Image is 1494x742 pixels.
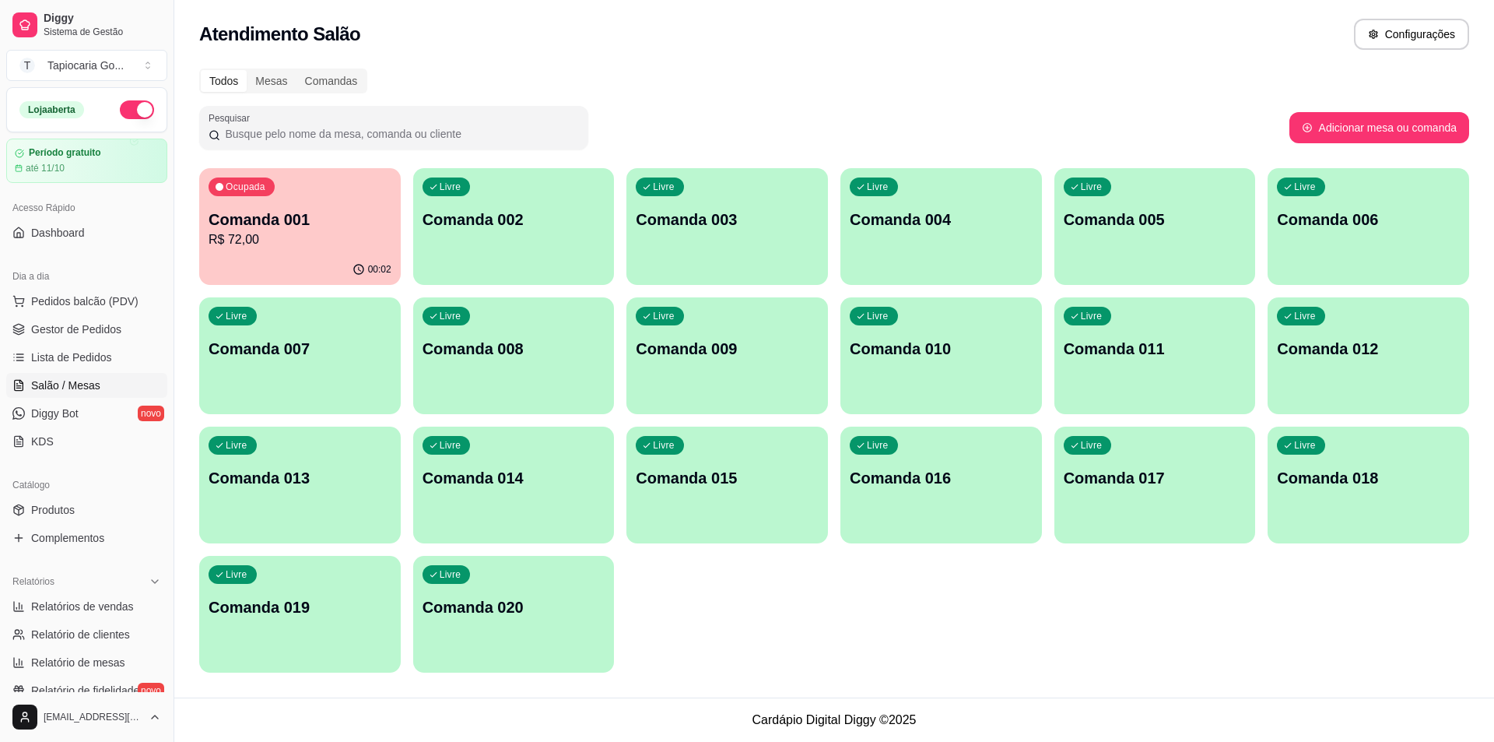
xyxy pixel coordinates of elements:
[413,297,615,414] button: LivreComanda 008
[850,338,1033,360] p: Comanda 010
[653,439,675,452] p: Livre
[226,439,247,452] p: Livre
[1054,427,1256,543] button: LivreComanda 017
[413,556,615,673] button: LivreComanda 020
[6,139,167,183] a: Período gratuitoaté 11/10
[31,294,139,309] span: Pedidos balcão (PDV)
[440,439,461,452] p: Livre
[26,162,65,174] article: até 11/10
[1294,439,1316,452] p: Livre
[1054,168,1256,285] button: LivreComanda 005
[6,498,167,522] a: Produtos
[1294,310,1316,322] p: Livre
[6,650,167,675] a: Relatório de mesas
[6,6,167,44] a: DiggySistema de Gestão
[423,467,605,489] p: Comanda 014
[440,568,461,581] p: Livre
[6,429,167,454] a: KDS
[1064,209,1247,230] p: Comanda 005
[440,310,461,322] p: Livre
[423,209,605,230] p: Comanda 002
[840,168,1042,285] button: LivreComanda 004
[6,317,167,342] a: Gestor de Pedidos
[12,575,54,588] span: Relatórios
[653,181,675,193] p: Livre
[423,338,605,360] p: Comanda 008
[31,530,104,546] span: Complementos
[44,26,161,38] span: Sistema de Gestão
[296,70,366,92] div: Comandas
[6,195,167,220] div: Acesso Rápido
[44,12,161,26] span: Diggy
[867,310,889,322] p: Livre
[47,58,124,73] div: Tapiocaria Go ...
[840,297,1042,414] button: LivreComanda 010
[199,22,360,47] h2: Atendimento Salão
[1081,310,1103,322] p: Livre
[31,378,100,393] span: Salão / Mesas
[31,322,121,337] span: Gestor de Pedidos
[423,596,605,618] p: Comanda 020
[6,526,167,550] a: Complementos
[199,297,401,414] button: LivreComanda 007
[1354,19,1469,50] button: Configurações
[44,711,142,723] span: [EMAIL_ADDRESS][DOMAIN_NAME]
[6,264,167,289] div: Dia a dia
[1064,467,1247,489] p: Comanda 017
[199,427,401,543] button: LivreComanda 013
[31,502,75,518] span: Produtos
[850,209,1033,230] p: Comanda 004
[199,168,401,285] button: OcupadaComanda 001R$ 72,0000:02
[1081,181,1103,193] p: Livre
[31,599,134,614] span: Relatórios de vendas
[1081,439,1103,452] p: Livre
[120,100,154,119] button: Alterar Status
[209,467,391,489] p: Comanda 013
[226,310,247,322] p: Livre
[850,467,1033,489] p: Comanda 016
[6,622,167,647] a: Relatório de clientes
[6,473,167,498] div: Catálogo
[201,70,247,92] div: Todos
[209,230,391,249] p: R$ 72,00
[1277,338,1460,360] p: Comanda 012
[1277,209,1460,230] p: Comanda 006
[653,310,675,322] p: Livre
[209,209,391,230] p: Comanda 001
[31,434,54,449] span: KDS
[1289,112,1469,143] button: Adicionar mesa ou comanda
[1294,181,1316,193] p: Livre
[199,556,401,673] button: LivreComanda 019
[867,181,889,193] p: Livre
[6,401,167,426] a: Diggy Botnovo
[209,111,255,125] label: Pesquisar
[19,101,84,118] div: Loja aberta
[1268,427,1469,543] button: LivreComanda 018
[636,338,819,360] p: Comanda 009
[209,338,391,360] p: Comanda 007
[31,350,112,365] span: Lista de Pedidos
[6,594,167,619] a: Relatórios de vendas
[840,427,1042,543] button: LivreComanda 016
[6,698,167,736] button: [EMAIL_ADDRESS][DOMAIN_NAME]
[31,225,85,241] span: Dashboard
[440,181,461,193] p: Livre
[31,406,79,421] span: Diggy Bot
[1268,297,1469,414] button: LivreComanda 012
[867,439,889,452] p: Livre
[626,427,828,543] button: LivreComanda 015
[6,345,167,370] a: Lista de Pedidos
[226,568,247,581] p: Livre
[1054,297,1256,414] button: LivreComanda 011
[209,596,391,618] p: Comanda 019
[413,427,615,543] button: LivreComanda 014
[31,655,125,670] span: Relatório de mesas
[31,683,139,698] span: Relatório de fidelidade
[1277,467,1460,489] p: Comanda 018
[174,698,1494,742] footer: Cardápio Digital Diggy © 2025
[247,70,296,92] div: Mesas
[413,168,615,285] button: LivreComanda 002
[6,220,167,245] a: Dashboard
[6,289,167,314] button: Pedidos balcão (PDV)
[226,181,265,193] p: Ocupada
